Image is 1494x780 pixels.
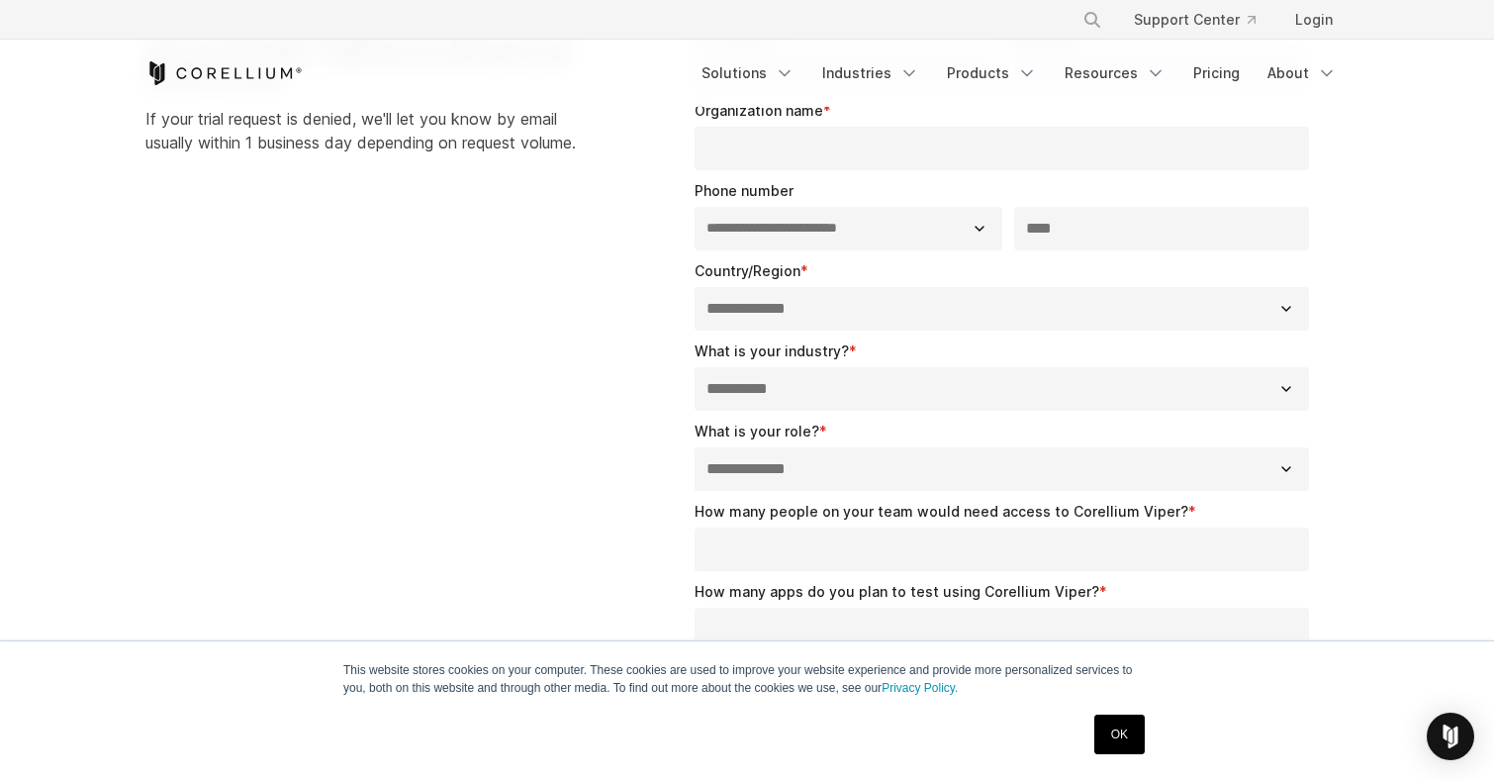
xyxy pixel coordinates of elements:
a: Resources [1053,55,1177,91]
a: About [1256,55,1349,91]
button: Search [1074,2,1110,38]
span: Phone number [695,182,794,199]
a: Products [935,55,1049,91]
a: Corellium Home [145,61,303,85]
a: Industries [810,55,931,91]
a: Solutions [690,55,806,91]
span: How many apps do you plan to test using Corellium Viper? [695,583,1099,600]
a: Support Center [1118,2,1271,38]
span: What is your industry? [695,342,849,359]
a: OK [1094,715,1145,754]
span: If your trial request is denied, we'll let you know by email usually within 1 business day depend... [145,109,576,152]
a: Login [1279,2,1349,38]
div: Navigation Menu [690,55,1349,91]
span: What is your role? [695,423,819,439]
a: Privacy Policy. [882,681,958,695]
span: How many people on your team would need access to Corellium Viper? [695,503,1188,520]
div: Navigation Menu [1059,2,1349,38]
span: Country/Region [695,262,800,279]
a: Pricing [1181,55,1252,91]
p: This website stores cookies on your computer. These cookies are used to improve your website expe... [343,661,1151,697]
div: Open Intercom Messenger [1427,713,1474,760]
span: Organization name [695,102,823,119]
